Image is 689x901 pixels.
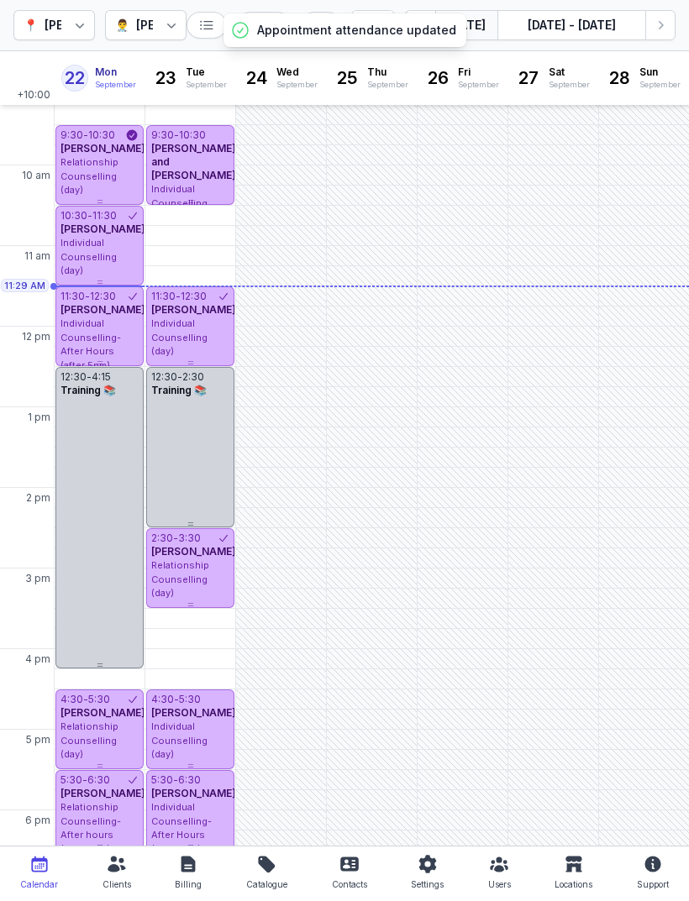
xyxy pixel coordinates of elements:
div: - [82,773,87,787]
span: [PERSON_NAME] [151,787,236,799]
div: 2:30 [151,532,173,545]
div: - [87,209,92,223]
span: Relationship Counselling (day) [60,156,118,196]
div: [PERSON_NAME] Counselling [45,15,217,35]
div: 5:30 [151,773,173,787]
span: Wed [276,65,318,79]
div: 26 [424,65,451,92]
span: 6 pm [25,814,50,827]
button: [DATE] - [DATE] [497,10,645,40]
div: 📍 [24,15,38,35]
div: 6:30 [87,773,110,787]
div: 24 [243,65,270,92]
span: 11 am [24,249,50,263]
div: September [549,79,590,91]
span: Individual Counselling- After Hours (after 5pm) [60,317,121,371]
span: Mon [95,65,136,79]
div: September [367,79,408,91]
span: Relationship Counselling- After hours (after 5pm) [60,801,121,855]
div: 11:30 [92,209,117,223]
div: September [186,79,227,91]
span: Relationship Counselling (day) [151,559,209,599]
div: - [87,370,92,384]
div: Locations [555,874,592,894]
span: Sun [639,65,681,79]
div: Clients [103,874,131,894]
div: 4:30 [60,693,83,706]
div: 11:30 [151,290,176,303]
p: Appointment attendance updated [257,22,456,39]
div: - [83,128,88,142]
span: Sat [549,65,590,79]
div: - [85,290,90,303]
div: - [176,290,181,303]
span: 2 pm [26,491,50,505]
div: 2:30 [182,370,204,384]
span: [PERSON_NAME] and [PERSON_NAME] [151,142,236,181]
div: Settings [411,874,444,894]
div: 5:30 [60,773,82,787]
span: Individual Counselling (day) [60,237,117,276]
div: 10:30 [60,209,87,223]
span: [PERSON_NAME] [60,303,145,316]
div: 27 [515,65,542,92]
span: Training 📚 [60,384,116,396]
span: [PERSON_NAME] [60,142,145,155]
div: September [639,79,681,91]
div: Calendar [20,874,58,894]
span: 4 pm [25,652,50,666]
div: September [276,79,318,91]
span: 10 am [22,169,50,182]
div: 5:30 [179,693,201,706]
span: Thu [367,65,408,79]
span: Individual Counselling (day) [151,720,208,760]
span: Training 📚 [151,384,207,396]
div: September [95,79,136,91]
span: +10:00 [17,88,54,105]
div: 22 [61,65,88,92]
div: 23 [152,65,179,92]
span: Individual Counselling (day) [151,317,208,357]
span: 3 pm [25,572,50,585]
span: Individual Counselling- After Hours (after 5pm) [151,801,212,855]
div: 4:30 [151,693,174,706]
div: - [177,370,182,384]
div: 12:30 [90,290,116,303]
div: - [174,128,179,142]
div: 6:30 [178,773,201,787]
div: - [173,773,178,787]
div: 12:30 [60,370,87,384]
div: [PERSON_NAME] [136,15,234,35]
span: 11:29 AM [4,279,45,292]
div: - [173,532,178,545]
span: Relationship Counselling (day) [60,720,118,760]
div: 5:30 [88,693,110,706]
div: Contacts [332,874,367,894]
span: [PERSON_NAME] [60,706,145,719]
div: September [458,79,499,91]
div: 9:30 [60,128,83,142]
div: Users [488,874,511,894]
div: 12:30 [151,370,177,384]
div: 28 [606,65,633,92]
div: 10:30 [179,128,206,142]
span: [PERSON_NAME] [60,223,145,235]
button: [DATE] [435,10,497,40]
div: - [83,693,88,706]
div: Catalogue [246,874,287,894]
span: [PERSON_NAME] [151,706,236,719]
span: [PERSON_NAME] [60,787,145,799]
div: 25 [334,65,360,92]
div: Billing [175,874,202,894]
div: 10:30 [88,128,115,142]
span: [PERSON_NAME] [151,545,236,558]
span: 1 pm [28,411,50,424]
div: 4:15 [92,370,111,384]
span: Fri [458,65,499,79]
span: Individual Counselling (day) [151,183,208,223]
div: 9:30 [151,128,174,142]
div: - [174,693,179,706]
span: 5 pm [26,733,50,746]
span: Tue [186,65,227,79]
div: 👨‍⚕️ [115,15,129,35]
